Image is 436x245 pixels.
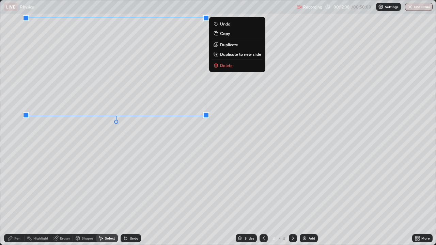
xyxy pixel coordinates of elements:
p: Duplicate [220,42,238,47]
div: Select [105,236,115,240]
p: Copy [220,31,230,36]
div: Undo [130,236,138,240]
p: Recording [303,4,322,10]
button: Undo [212,20,263,28]
div: Eraser [60,236,70,240]
div: 3 [282,235,286,241]
p: Duplicate to new slide [220,51,261,57]
img: end-class-cross [407,4,413,10]
div: / [279,236,281,240]
div: Add [309,236,315,240]
p: Settings [385,5,398,9]
button: Delete [212,61,263,69]
div: More [421,236,430,240]
div: Pen [14,236,20,240]
p: Undo [220,21,230,27]
button: End Class [405,3,433,11]
button: Duplicate [212,40,263,49]
div: Shapes [82,236,93,240]
p: LIVE [6,4,15,10]
button: Copy [212,29,263,37]
img: class-settings-icons [378,4,384,10]
img: recording.375f2c34.svg [296,4,302,10]
div: Slides [245,236,254,240]
div: 3 [270,236,277,240]
p: Physics [20,4,34,10]
button: Duplicate to new slide [212,50,263,58]
p: Delete [220,63,233,68]
div: Highlight [33,236,48,240]
img: add-slide-button [302,235,307,241]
